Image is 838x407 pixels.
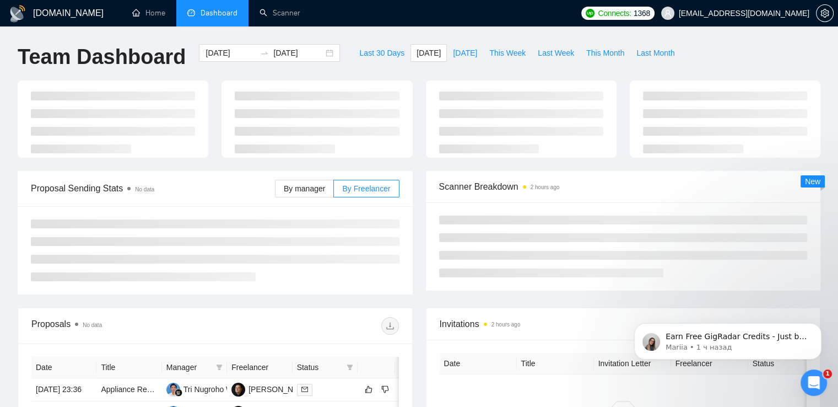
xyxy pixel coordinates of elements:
[297,361,342,373] span: Status
[344,359,355,376] span: filter
[816,4,834,22] button: setting
[636,47,674,59] span: Last Month
[664,9,672,17] span: user
[31,181,275,195] span: Proposal Sending Stats
[201,8,237,18] span: Dashboard
[183,383,253,395] div: Tri Nugroho Wibowo
[447,44,483,62] button: [DATE]
[439,180,808,194] span: Scanner Breakdown
[410,44,447,62] button: [DATE]
[216,364,223,371] span: filter
[630,44,680,62] button: Last Month
[805,177,820,186] span: New
[31,317,215,335] div: Proposals
[96,357,161,378] th: Title
[166,361,212,373] span: Manager
[823,369,832,378] span: 1
[586,47,624,59] span: This Month
[31,357,96,378] th: Date
[816,9,834,18] a: setting
[598,7,631,19] span: Connects:
[580,44,630,62] button: This Month
[342,184,390,193] span: By Freelancer
[101,385,289,394] a: Appliance Repair Company - Marketing Expert Needed
[162,357,227,378] th: Manager
[440,353,517,374] th: Date
[132,8,165,18] a: homeHome
[206,47,256,59] input: Start date
[227,357,292,378] th: Freelancer
[417,47,441,59] span: [DATE]
[135,186,154,192] span: No data
[175,389,182,397] img: gigradar-bm.png
[594,353,671,374] th: Invitation Letter
[538,47,574,59] span: Last Week
[440,317,807,331] span: Invitations
[381,385,389,394] span: dislike
[532,44,580,62] button: Last Week
[259,8,300,18] a: searchScanner
[9,5,26,23] img: logo
[618,300,838,377] iframe: Intercom notifications сообщение
[801,369,827,396] iframe: Intercom live chat
[214,359,225,376] span: filter
[18,44,186,70] h1: Team Dashboard
[379,383,392,396] button: dislike
[586,9,594,18] img: upwork-logo.png
[362,383,375,396] button: like
[301,386,308,393] span: mail
[453,47,477,59] span: [DATE]
[817,9,833,18] span: setting
[248,383,312,395] div: [PERSON_NAME]
[96,378,161,401] td: Appliance Repair Company - Marketing Expert Needed
[83,322,102,328] span: No data
[260,49,269,57] span: swap-right
[491,322,521,328] time: 2 hours ago
[31,378,96,401] td: [DATE] 23:36
[273,47,323,59] input: End date
[483,44,532,62] button: This Week
[365,385,372,394] span: like
[187,9,195,17] span: dashboard
[634,7,650,19] span: 1368
[260,49,269,57] span: to
[359,47,404,59] span: Last 30 Days
[489,47,526,59] span: This Week
[284,184,325,193] span: By manager
[231,383,245,397] img: DS
[531,184,560,190] time: 2 hours ago
[231,384,312,393] a: DS[PERSON_NAME]
[166,383,180,397] img: TN
[166,384,253,393] a: TNTri Nugroho Wibowo
[517,353,594,374] th: Title
[353,44,410,62] button: Last 30 Days
[347,364,353,371] span: filter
